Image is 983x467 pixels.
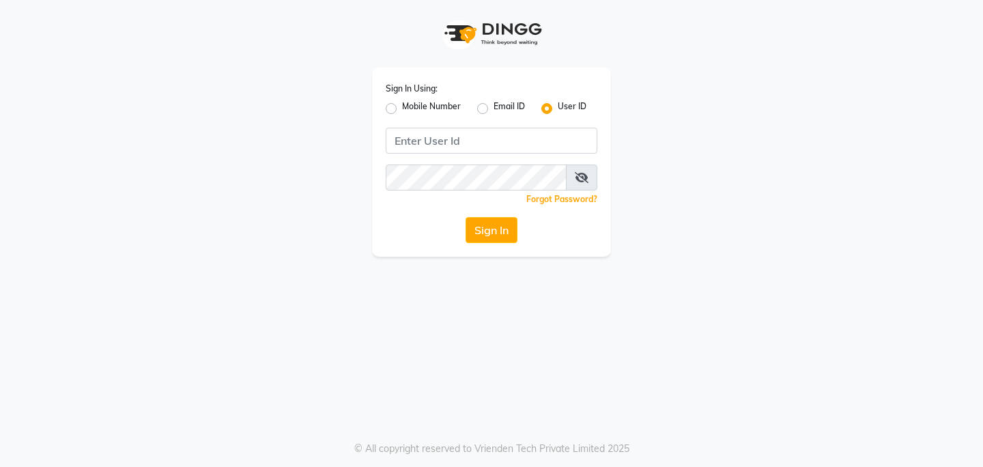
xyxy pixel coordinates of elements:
[386,165,567,190] input: Username
[437,14,546,54] img: logo1.svg
[558,100,586,117] label: User ID
[386,128,597,154] input: Username
[494,100,525,117] label: Email ID
[526,194,597,204] a: Forgot Password?
[386,83,438,95] label: Sign In Using:
[402,100,461,117] label: Mobile Number
[466,217,517,243] button: Sign In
